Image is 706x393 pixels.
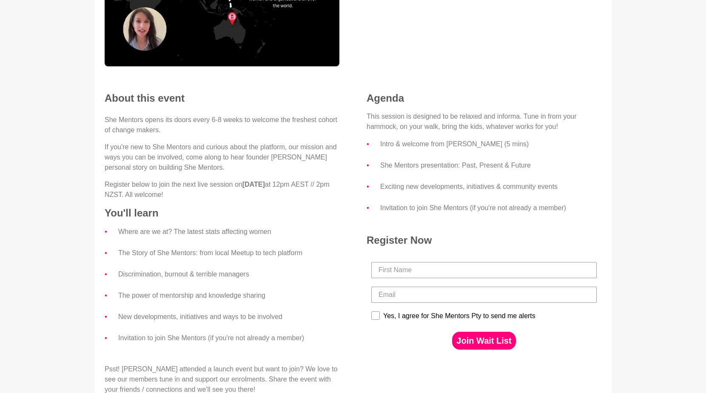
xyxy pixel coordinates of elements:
[118,269,339,280] li: Discrimination, burnout & terrible managers
[242,181,265,188] strong: [DATE]
[118,290,339,301] li: The power of mentorship and knowledge sharing
[380,202,601,214] li: Invitation to join She Mentors (if you're not already a member)
[367,234,601,247] h4: Register Now
[105,115,339,135] p: She Mentors opens its doors every 6-8 weeks to welcome the freshest cohort of change makers.
[380,160,601,171] li: She Mentors presentation: Past, Present & Future
[105,142,339,173] p: If you're new to She Mentors and curious about the platform, our mission and ways you can be invo...
[118,311,339,322] li: New developments, initiatives and ways to be involved
[380,139,601,150] li: Intro & welcome from [PERSON_NAME] (5 mins)
[367,92,601,105] h4: Agenda
[105,179,339,200] p: Register below to join the next live session on at 12pm AEST // 2pm NZST. All welcome!
[118,333,339,344] li: Invitation to join She Mentors (if you're not already a member)
[105,92,339,105] h2: About this event
[371,287,597,303] input: Email
[118,226,339,237] li: Where are we at? The latest stats affecting women
[452,332,515,350] button: Join Wait List
[383,312,535,320] div: Yes, I agree for She Mentors Pty to send me alerts
[105,207,339,219] h4: You'll learn
[371,262,597,278] input: First Name
[367,111,601,132] p: This session is designed to be relaxed and informa. Tune in from your hammock, on your walk, brin...
[380,181,601,192] li: Exciting new developments, initiatives & community events
[118,248,339,259] li: The Story of She Mentors: from local Meetup to tech platform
